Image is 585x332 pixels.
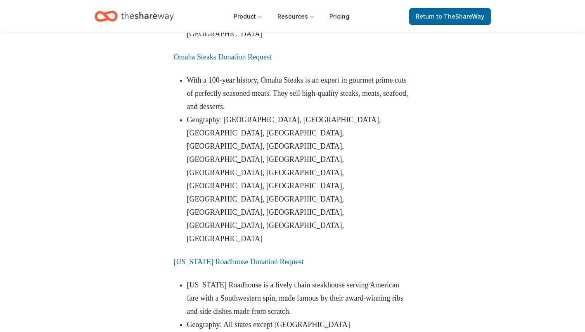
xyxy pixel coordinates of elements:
li: [US_STATE] Roadhouse is a lively chain steakhouse serving American fare with a Southwestern spin,... [187,278,412,318]
a: Pricing [323,8,356,25]
li: Geography: All states except [GEOGRAPHIC_DATA] [187,318,412,331]
button: Resources [271,8,321,25]
a: Home [95,7,174,26]
button: Product [227,8,269,25]
li: With a 100-year history, Omaha Steaks is an expert in gourmet prime cuts of perfectly seasoned me... [187,74,412,113]
a: Omaha Steaks Donation Request [174,53,272,61]
li: Geography: [GEOGRAPHIC_DATA], [GEOGRAPHIC_DATA], [GEOGRAPHIC_DATA], [GEOGRAPHIC_DATA], [GEOGRAPHI... [187,113,412,245]
a: [US_STATE] Roadhouse Donation Request [174,258,304,266]
span: to TheShareWay [436,13,484,20]
a: Returnto TheShareWay [409,8,491,25]
nav: Main [227,7,356,26]
span: Return [416,12,484,21]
